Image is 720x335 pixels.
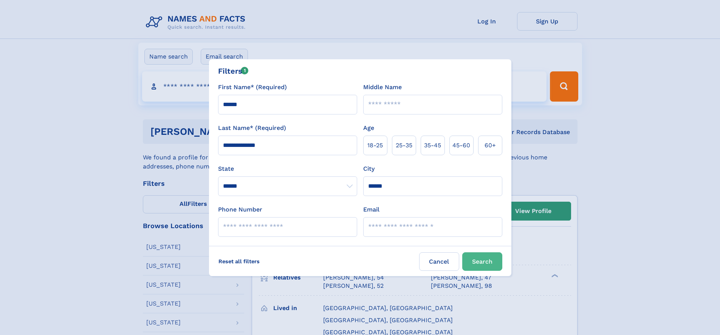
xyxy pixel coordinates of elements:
label: First Name* (Required) [218,83,287,92]
span: 60+ [485,141,496,150]
label: Middle Name [363,83,402,92]
span: 35‑45 [424,141,441,150]
label: Last Name* (Required) [218,124,286,133]
label: Reset all filters [214,252,265,270]
button: Search [462,252,502,271]
label: State [218,164,357,173]
label: Email [363,205,379,214]
span: 18‑25 [367,141,383,150]
label: Age [363,124,374,133]
span: 25‑35 [396,141,412,150]
label: Phone Number [218,205,262,214]
div: Filters [218,65,249,77]
label: Cancel [419,252,459,271]
span: 45‑60 [452,141,470,150]
label: City [363,164,375,173]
